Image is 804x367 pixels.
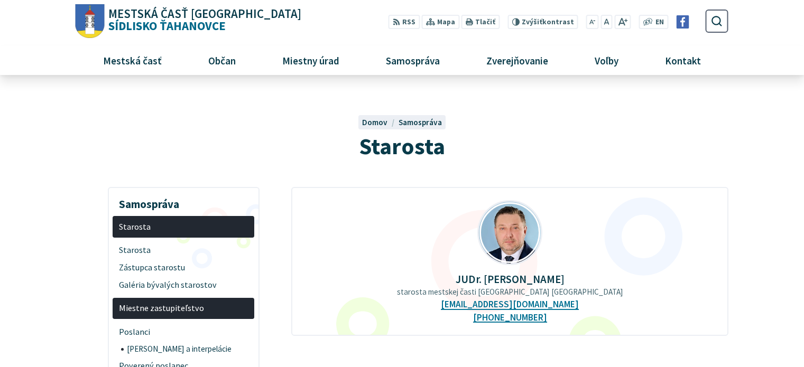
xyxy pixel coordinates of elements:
a: [PERSON_NAME] a interpelácie [121,341,255,357]
a: Domov [362,117,398,127]
a: [PHONE_NUMBER] [473,312,547,323]
span: EN [655,17,664,28]
p: JUDr. [PERSON_NAME] [309,273,711,285]
span: Starosta [359,131,445,161]
span: Tlačiť [475,18,495,26]
a: Samospráva [367,46,459,74]
a: RSS [389,15,420,29]
a: EN [653,17,667,28]
span: Mapa [437,17,455,28]
span: Sídlisko Ťahanovce [105,8,302,32]
a: Galéria bývalých starostov [113,276,254,294]
a: Kontakt [646,46,720,74]
span: Zvýšiť [522,17,542,26]
span: Starosta [119,241,248,259]
span: Domov [362,117,387,127]
a: Občan [189,46,255,74]
span: Mestská časť [99,46,165,74]
span: Zástupca starostu [119,259,248,276]
span: Galéria bývalých starostov [119,276,248,294]
a: Zverejňovanie [467,46,568,74]
span: Poslanci [119,323,248,341]
span: Kontakt [661,46,705,74]
a: Mapa [422,15,459,29]
a: [EMAIL_ADDRESS][DOMAIN_NAME] [441,299,579,310]
h3: Samospráva [113,190,254,212]
span: Samospráva [382,46,443,74]
span: Zverejňovanie [482,46,552,74]
img: Prejsť na Facebook stránku [676,15,689,29]
a: Voľby [576,46,638,74]
span: kontrast [522,18,574,26]
img: Prejsť na domovskú stránku [76,4,105,39]
span: Miestne zastupiteľstvo [119,300,248,317]
a: Mestská časť [84,46,181,74]
span: Občan [204,46,239,74]
a: Miestny úrad [263,46,358,74]
span: RSS [402,17,415,28]
span: Miestny úrad [278,46,343,74]
button: Zväčšiť veľkosť písma [614,15,631,29]
a: Poslanci [113,323,254,341]
a: Samospráva [399,117,442,127]
span: Starosta [119,218,248,236]
button: Nastaviť pôvodnú veľkosť písma [600,15,612,29]
span: Voľby [591,46,623,74]
a: Starosta [113,241,254,259]
a: Miestne zastupiteľstvo [113,298,254,319]
span: Mestská časť [GEOGRAPHIC_DATA] [108,8,301,20]
button: Zmenšiť veľkosť písma [586,15,599,29]
img: Mgr.Ing._Milo___Ihn__t__2_ [479,202,541,264]
span: [PERSON_NAME] a interpelácie [127,341,248,357]
button: Zvýšiťkontrast [507,15,578,29]
a: Zástupca starostu [113,259,254,276]
p: starosta mestskej časti [GEOGRAPHIC_DATA] [GEOGRAPHIC_DATA] [309,287,711,297]
button: Tlačiť [461,15,500,29]
a: Logo Sídlisko Ťahanovce, prejsť na domovskú stránku. [76,4,301,39]
a: Starosta [113,216,254,238]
